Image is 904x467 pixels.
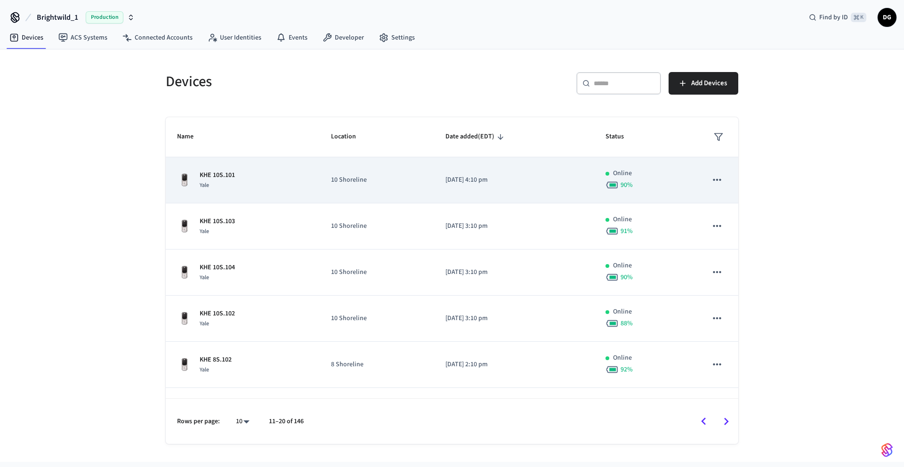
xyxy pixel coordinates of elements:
[166,72,446,91] h5: Devices
[331,267,423,277] p: 10 Shoreline
[621,180,633,190] span: 90 %
[37,12,78,23] span: Brightwild_1
[715,411,737,433] button: Go to next page
[86,11,123,24] span: Production
[819,13,848,22] span: Find by ID
[200,355,232,365] p: KHE 8S.102
[669,72,738,95] button: Add Devices
[621,365,633,374] span: 92 %
[621,319,633,328] span: 88 %
[613,261,632,271] p: Online
[177,129,206,144] span: Name
[315,29,371,46] a: Developer
[200,29,269,46] a: User Identities
[445,314,583,323] p: [DATE] 3:10 pm
[605,129,636,144] span: Status
[801,9,874,26] div: Find by ID⌘ K
[51,29,115,46] a: ACS Systems
[613,215,632,225] p: Online
[200,366,209,374] span: Yale
[177,173,192,188] img: Yale Assure Touchscreen Wifi Smart Lock, Satin Nickel, Front
[445,129,507,144] span: Date added(EDT)
[371,29,422,46] a: Settings
[613,353,632,363] p: Online
[177,265,192,280] img: Yale Assure Touchscreen Wifi Smart Lock, Satin Nickel, Front
[621,226,633,236] span: 91 %
[231,415,254,428] div: 10
[691,77,727,89] span: Add Devices
[200,274,209,282] span: Yale
[200,263,235,273] p: KHE 10S.104
[621,273,633,282] span: 90 %
[445,175,583,185] p: [DATE] 4:10 pm
[177,219,192,234] img: Yale Assure Touchscreen Wifi Smart Lock, Satin Nickel, Front
[851,13,866,22] span: ⌘ K
[331,360,423,370] p: 8 Shoreline
[331,175,423,185] p: 10 Shoreline
[269,417,304,427] p: 11–20 of 146
[200,320,209,328] span: Yale
[445,360,583,370] p: [DATE] 2:10 pm
[613,307,632,317] p: Online
[200,217,235,226] p: KHE 10S.103
[331,129,368,144] span: Location
[177,311,192,326] img: Yale Assure Touchscreen Wifi Smart Lock, Satin Nickel, Front
[613,169,632,178] p: Online
[269,29,315,46] a: Events
[445,221,583,231] p: [DATE] 3:10 pm
[331,221,423,231] p: 10 Shoreline
[200,170,235,180] p: KHE 10S.101
[200,181,209,189] span: Yale
[879,9,896,26] span: DG
[177,357,192,372] img: Yale Assure Touchscreen Wifi Smart Lock, Satin Nickel, Front
[2,29,51,46] a: Devices
[693,411,715,433] button: Go to previous page
[200,227,209,235] span: Yale
[177,417,220,427] p: Rows per page:
[200,309,235,319] p: KHE 10S.102
[878,8,896,27] button: DG
[881,443,893,458] img: SeamLogoGradient.69752ec5.svg
[115,29,200,46] a: Connected Accounts
[445,267,583,277] p: [DATE] 3:10 pm
[331,314,423,323] p: 10 Shoreline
